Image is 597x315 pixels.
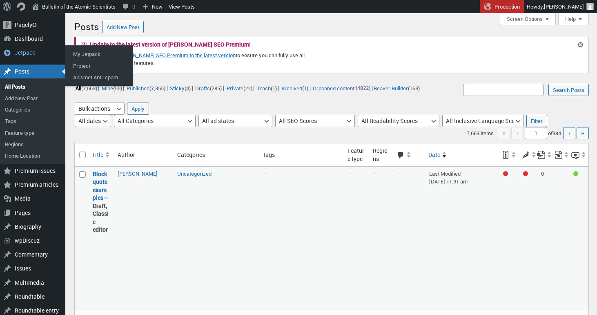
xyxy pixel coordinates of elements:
[173,143,258,166] th: Categories
[93,170,107,202] a: “Blockquote examples” (Edit)
[523,171,528,176] div: Needs improvement
[408,84,420,92] span: (163)
[90,42,251,47] h2: Update to the latest version of [PERSON_NAME] SEO Premium!
[210,84,222,92] span: (285)
[554,147,569,162] a: Received internal links
[74,17,99,35] h1: Posts
[67,48,133,60] a: My Jetpack
[397,152,405,160] span: Comments
[373,83,421,93] a: Beaver Builder(163)
[500,13,556,25] button: Screen Options
[256,83,279,93] li: |
[243,84,252,92] span: (22)
[568,128,570,137] span: ›
[81,51,327,68] p: Please to ensure you can fully use all Premium settings and features.
[263,170,267,177] span: —
[225,83,254,93] li: |
[93,170,109,234] strong: —
[177,170,212,177] a: Uncategorized
[552,130,561,137] span: 384
[571,147,586,162] a: Inclusive language score
[89,147,114,162] a: Title
[369,143,394,166] th: Regions
[467,130,494,137] span: 7,663 items
[98,51,236,59] a: update [PERSON_NAME] SEO Premium to the latest version
[125,83,167,93] li: |
[67,71,133,83] a: Akismet Anti-spam
[185,84,191,92] span: (4)
[503,171,508,176] div: Focus keyphrase not set
[280,83,309,93] a: Archived(1)
[425,147,497,162] a: Date
[102,21,144,33] a: Add New Post
[74,83,421,93] ul: |
[312,83,356,93] a: Orphaned content
[558,13,589,25] button: Help
[127,103,149,115] input: Apply
[280,83,310,93] li: |
[312,83,370,93] li: (4822)
[125,83,166,93] a: Published(7,355)
[498,127,510,139] span: «
[118,170,158,177] a: [PERSON_NAME]
[100,83,124,93] li: |
[425,167,497,311] td: Last Modified [DATE] 11:31 am
[271,84,277,92] span: (1)
[537,167,554,311] td: 0
[74,83,98,93] a: All(7,663)
[398,170,402,177] span: —
[511,127,523,139] span: ‹
[497,147,517,162] a: SEO score
[302,84,308,92] span: (1)
[573,171,578,176] div: Good
[428,151,440,159] span: Date
[169,83,193,93] li: |
[548,130,562,137] span: of
[149,84,165,92] span: (7,355)
[194,83,223,93] a: Drafts(285)
[537,147,552,162] a: Outgoing internal links
[100,83,123,93] a: Mine(55)
[581,128,584,137] span: »
[194,83,224,93] li: |
[67,60,133,71] a: Protect
[348,170,352,177] span: —
[373,170,377,177] span: —
[92,151,103,159] span: Title
[258,143,344,166] th: Tags
[93,202,107,210] span: Draft,
[74,83,99,93] li: |
[113,84,122,92] span: (55)
[256,83,278,93] a: Trash(1)
[81,84,97,92] span: (7,663)
[93,210,109,233] span: Classic editor
[169,83,192,93] a: Sticky(4)
[225,83,253,93] a: Private(22)
[343,143,368,166] th: Feature type
[548,84,589,96] input: Search Posts
[517,147,537,162] a: Readability score
[114,143,173,166] th: Author
[526,115,547,127] input: Filter
[544,3,584,10] span: [PERSON_NAME]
